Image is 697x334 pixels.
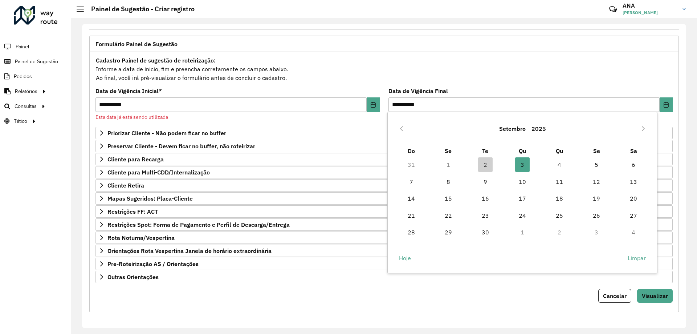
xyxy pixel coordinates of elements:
[605,1,621,17] a: Contato Rápido
[621,251,652,266] button: Limpar
[637,123,649,134] button: Next Month
[578,207,615,224] td: 26
[552,174,567,189] span: 11
[589,191,604,206] span: 19
[515,174,530,189] span: 10
[615,207,652,224] td: 27
[95,140,673,152] a: Preservar Cliente - Devem ficar no buffer, não roteirizar
[107,130,226,136] span: Priorizar Cliente - Não podem ficar no buffer
[515,157,530,172] span: 3
[393,207,430,224] td: 21
[96,57,216,64] strong: Cadastro Painel de sugestão de roteirização:
[404,174,419,189] span: 7
[399,254,411,262] span: Hoje
[95,245,673,257] a: Orientações Rota Vespertina Janela de horário extraordinária
[642,292,668,299] span: Visualizar
[430,156,467,173] td: 1
[660,97,673,112] button: Choose Date
[504,224,541,241] td: 1
[430,190,467,207] td: 15
[504,207,541,224] td: 24
[478,208,493,223] span: 23
[467,207,504,224] td: 23
[541,207,578,224] td: 25
[578,156,615,173] td: 5
[95,153,673,165] a: Cliente para Recarga
[393,224,430,241] td: 28
[95,205,673,218] a: Restrições FF: ACT
[467,224,504,241] td: 30
[430,224,467,241] td: 29
[404,191,419,206] span: 14
[529,120,549,137] button: Choose Year
[478,157,493,172] span: 2
[623,9,677,16] span: [PERSON_NAME]
[430,173,467,190] td: 8
[95,114,168,120] formly-validation-message: Esta data já está sendo utilizada
[593,147,600,154] span: Se
[445,147,452,154] span: Se
[541,190,578,207] td: 18
[15,58,58,65] span: Painel de Sugestão
[95,271,673,283] a: Outras Orientações
[578,190,615,207] td: 19
[95,86,162,95] label: Data de Vigência Inicial
[16,43,29,51] span: Painel
[552,191,567,206] span: 18
[95,258,673,270] a: Pre-Roteirização AS / Orientações
[467,190,504,207] td: 16
[387,112,657,273] div: Choose Date
[393,251,417,266] button: Hoje
[107,274,159,280] span: Outras Orientações
[637,289,673,303] button: Visualizar
[95,218,673,231] a: Restrições Spot: Forma de Pagamento e Perfil de Descarga/Entrega
[478,174,493,189] span: 9
[478,191,493,206] span: 16
[504,156,541,173] td: 3
[95,192,673,205] a: Mapas Sugeridos: Placa-Cliente
[367,97,380,112] button: Choose Date
[504,173,541,190] td: 10
[626,191,641,206] span: 20
[552,208,567,223] span: 25
[95,232,673,244] a: Rota Noturna/Vespertina
[404,225,419,240] span: 28
[589,174,604,189] span: 12
[496,120,529,137] button: Choose Month
[15,88,37,95] span: Relatórios
[552,157,567,172] span: 4
[107,222,290,228] span: Restrições Spot: Forma de Pagamento e Perfil de Descarga/Entrega
[615,224,652,241] td: 4
[15,102,37,110] span: Consultas
[107,235,175,241] span: Rota Noturna/Vespertina
[626,174,641,189] span: 13
[589,208,604,223] span: 26
[441,174,456,189] span: 8
[603,292,627,299] span: Cancelar
[578,173,615,190] td: 12
[478,225,493,240] span: 30
[467,173,504,190] td: 9
[482,147,488,154] span: Te
[628,254,646,262] span: Limpar
[107,248,272,254] span: Orientações Rota Vespertina Janela de horário extraordinária
[388,86,448,95] label: Data de Vigência Final
[467,156,504,173] td: 2
[430,207,467,224] td: 22
[615,173,652,190] td: 13
[107,156,164,162] span: Cliente para Recarga
[578,224,615,241] td: 3
[504,190,541,207] td: 17
[95,41,178,47] span: Formulário Painel de Sugestão
[626,157,641,172] span: 6
[541,224,578,241] td: 2
[519,147,526,154] span: Qu
[626,208,641,223] span: 27
[556,147,563,154] span: Qu
[615,190,652,207] td: 20
[515,208,530,223] span: 24
[107,196,193,201] span: Mapas Sugeridos: Placa-Cliente
[107,182,144,188] span: Cliente Retira
[408,147,415,154] span: Do
[441,191,456,206] span: 15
